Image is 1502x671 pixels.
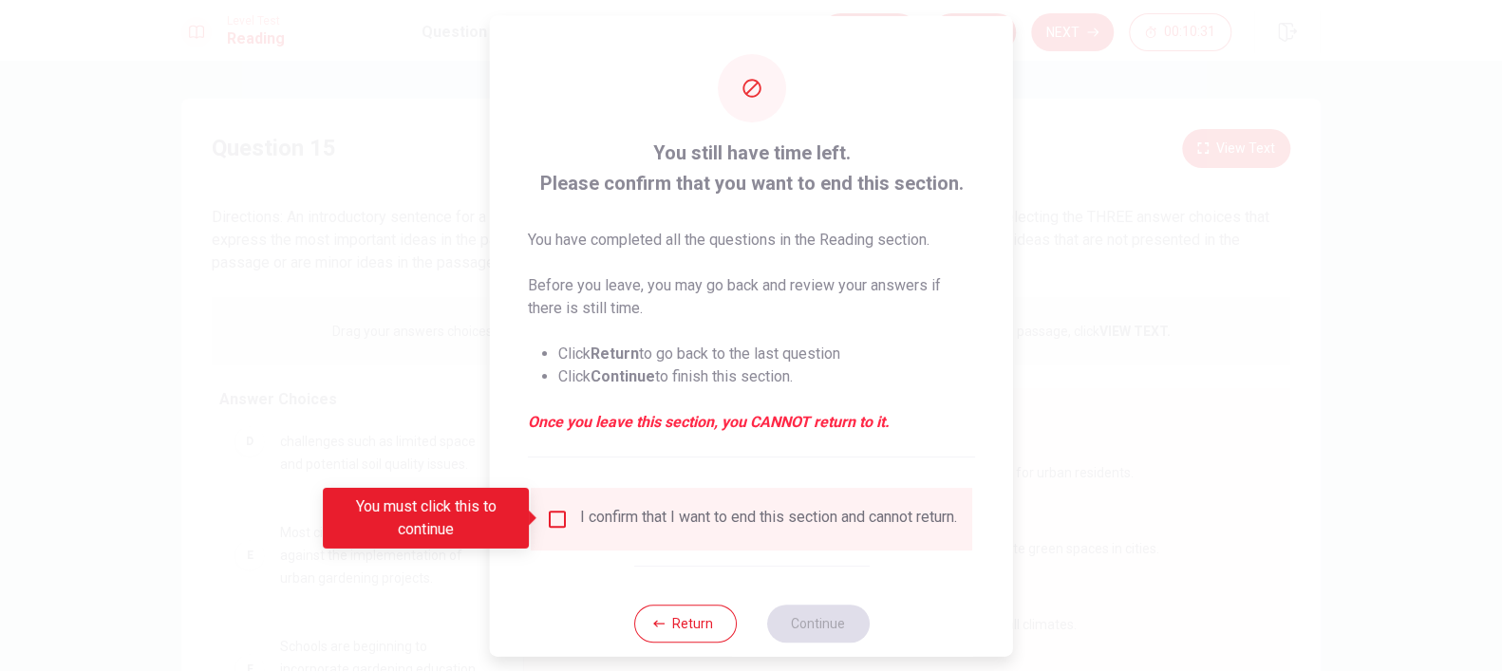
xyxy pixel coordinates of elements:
div: I confirm that I want to end this section and cannot return. [580,507,957,530]
p: You have completed all the questions in the Reading section. [528,228,975,251]
em: Once you leave this section, you CANNOT return to it. [528,410,975,433]
button: Continue [766,604,869,642]
li: Click to go back to the last question [558,342,975,364]
p: Before you leave, you may go back and review your answers if there is still time. [528,273,975,319]
li: Click to finish this section. [558,364,975,387]
button: Return [633,604,736,642]
strong: Return [591,344,639,362]
span: You must click this to continue [546,507,569,530]
span: You still have time left. Please confirm that you want to end this section. [528,137,975,197]
div: You must click this to continue [323,488,529,549]
strong: Continue [591,366,655,384]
